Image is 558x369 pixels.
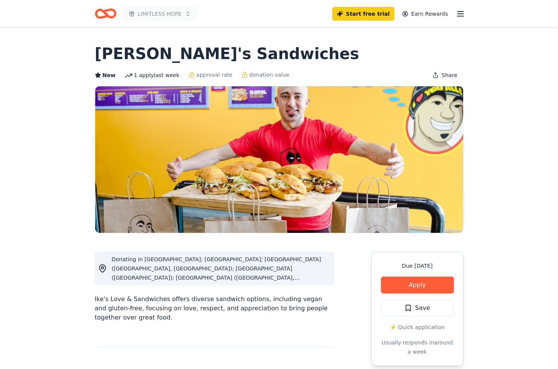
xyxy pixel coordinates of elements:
img: Image for Ike's Sandwiches [95,86,463,233]
a: donation value [242,70,289,79]
button: Share [426,68,463,83]
div: 1 apply last week [125,71,179,80]
a: Start free trial [332,7,394,21]
span: Donating in [GEOGRAPHIC_DATA]; [GEOGRAPHIC_DATA]; [GEOGRAPHIC_DATA] ([GEOGRAPHIC_DATA], [GEOGRAPH... [112,256,321,327]
span: Share [442,71,457,80]
button: LIMITLESS HOPE [123,6,197,21]
div: ⚡️ Quick application [381,323,454,332]
a: Home [95,5,116,23]
span: New [103,71,116,80]
button: Apply [381,277,454,293]
span: Save [415,303,430,313]
a: Earn Rewards [397,7,453,21]
span: approval rate [196,70,232,79]
span: LIMITLESS HOPE [138,9,182,18]
div: Ike's Love & Sandwiches offers diverse sandwich options, including vegan and gluten-free, focusin... [95,295,334,322]
h1: [PERSON_NAME]'s Sandwiches [95,43,359,64]
a: approval rate [189,70,232,79]
div: Due [DATE] [381,261,454,270]
div: Usually responds in around a week [381,338,454,356]
button: Save [381,300,454,316]
span: donation value [249,70,289,79]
